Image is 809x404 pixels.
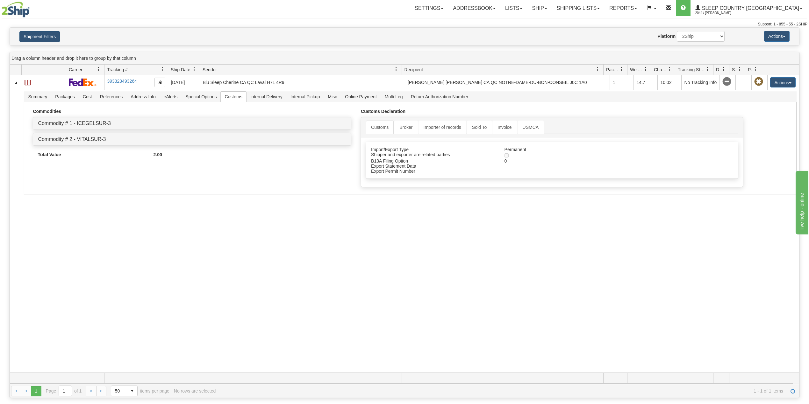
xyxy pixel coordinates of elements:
a: Shipping lists [552,0,605,16]
td: 14.7 [634,75,657,90]
button: Shipment Filters [19,31,60,42]
span: No Tracking Info [722,77,731,86]
div: Import/Export Type [366,147,500,152]
div: grid grouping header [10,52,799,65]
span: Address Info [127,92,160,102]
a: Tracking # filter column settings [157,64,168,75]
span: Page 1 [31,386,41,396]
span: Customs [221,92,246,102]
a: Invoice [492,121,517,134]
a: Reports [605,0,642,16]
a: Shipment Issues filter column settings [734,64,745,75]
td: [DATE] [168,75,200,90]
div: Export Permit Number [366,169,500,174]
span: Packages [51,92,78,102]
span: References [96,92,127,102]
a: Weight filter column settings [640,64,651,75]
a: Label [25,77,31,87]
td: Blu Sleep Cherine CA QC Laval H7L 4R9 [200,75,405,90]
td: 1 [610,75,634,90]
span: Cost [79,92,96,102]
button: Copy to clipboard [154,78,165,87]
div: Support: 1 - 855 - 55 - 2SHIP [2,22,807,27]
span: Tracking # [107,66,128,73]
button: Actions [770,77,796,87]
a: Pickup Status filter column settings [750,64,761,75]
span: Sender [203,66,217,73]
a: Lists [500,0,527,16]
img: 2 - FedEx Express® [69,78,97,86]
a: Commodity # 1 - ICEGELSUR-3 [38,121,111,126]
a: Delivery Status filter column settings [718,64,729,75]
div: Permanent [500,147,664,152]
a: Ship [527,0,552,16]
div: B13A Filing Option [366,158,500,164]
a: Recipient filter column settings [592,64,603,75]
span: items per page [111,386,169,396]
span: Delivery Status [716,66,721,73]
a: Ship Date filter column settings [189,64,200,75]
strong: 2.00 [154,152,162,157]
span: Page of 1 [46,386,82,396]
a: Broker [394,121,418,134]
strong: Total Value [38,152,61,157]
span: Misc [324,92,341,102]
img: logo2044.jpg [2,2,30,17]
span: Pickup Not Assigned [754,77,763,86]
a: Charge filter column settings [664,64,675,75]
div: Shipper and exporter are related parties [366,152,500,157]
div: 0 [500,158,664,164]
a: Addressbook [448,0,500,16]
a: Settings [410,0,448,16]
td: [PERSON_NAME] [PERSON_NAME] CA QC NOTRE-DAME-DU-BON-CONSEIL J0C 1A0 [405,75,610,90]
span: Internal Delivery [247,92,286,102]
a: Customs [366,121,394,134]
td: 10.02 [657,75,681,90]
span: Ship Date [171,66,190,73]
a: USMCA [518,121,544,134]
span: Carrier [69,66,82,73]
span: Pickup Status [748,66,753,73]
strong: Commodities [33,109,61,114]
span: Sleep Country [GEOGRAPHIC_DATA] [700,5,799,11]
td: No Tracking Info [681,75,720,90]
a: Sender filter column settings [391,64,402,75]
span: Charge [654,66,667,73]
span: Online Payment [341,92,381,102]
a: Packages filter column settings [616,64,627,75]
a: Sleep Country [GEOGRAPHIC_DATA] 2044 / [PERSON_NAME] [691,0,807,16]
span: Return Authorization Number [407,92,472,102]
a: Importer of records [419,121,466,134]
div: Export Statement Data [366,164,500,169]
a: 393323493264 [107,79,137,84]
span: Tracking Status [678,66,705,73]
span: Shipment Issues [732,66,737,73]
span: 1 - 1 of 1 items [220,388,783,394]
span: 2044 / [PERSON_NAME] [695,10,743,16]
button: Actions [764,31,790,42]
a: Refresh [788,386,798,396]
span: Page sizes drop down [111,386,138,396]
span: Packages [606,66,619,73]
label: Platform [657,33,676,39]
a: Commodity # 2 - VITALSUR-3 [38,136,106,142]
span: Internal Pickup [287,92,324,102]
input: Page 1 [59,386,72,396]
a: Collapse [12,80,19,86]
span: Summary [24,92,51,102]
span: Recipient [404,66,423,73]
span: Multi Leg [381,92,407,102]
span: Weight [630,66,643,73]
iframe: chat widget [794,170,808,234]
strong: Customs Declaration [361,109,405,114]
div: live help - online [5,4,59,11]
span: eAlerts [160,92,182,102]
div: No rows are selected [174,388,216,394]
a: Carrier filter column settings [93,64,104,75]
a: Tracking Status filter column settings [702,64,713,75]
span: 50 [115,388,123,394]
span: select [127,386,137,396]
a: Sold To [467,121,492,134]
span: Special Options [182,92,220,102]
